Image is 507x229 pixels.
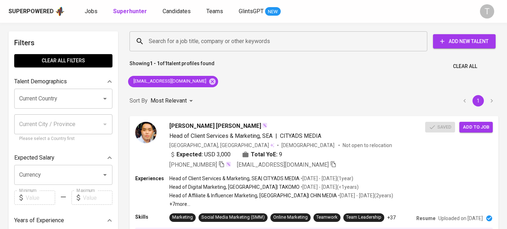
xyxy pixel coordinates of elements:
a: Superhunter [113,7,148,16]
b: Total YoE: [251,150,278,159]
b: 1 [165,61,168,66]
img: magic_wand.svg [262,123,268,128]
button: Open [100,94,110,104]
span: Candidates [163,8,191,15]
span: GlintsGPT [239,8,264,15]
p: Experiences [135,175,169,182]
p: • [DATE] - [DATE] ( <1 years ) [300,183,359,191]
input: Value [26,191,55,205]
span: Head of Client Services & Marketing, SEA [169,132,273,139]
span: [EMAIL_ADDRESS][DOMAIN_NAME] [237,161,329,168]
span: NEW [265,8,281,15]
p: Skills [135,213,169,220]
div: Marketing [172,214,193,221]
p: Sort By [130,97,148,105]
p: Most Relevant [150,97,187,105]
span: CITYADS MEDIA [280,132,321,139]
p: Head of Affiliate & Influencer Marketing, [GEOGRAPHIC_DATA] | CHIN MEDIA [169,192,337,199]
p: Years of Experience [14,216,64,225]
span: [PERSON_NAME] [PERSON_NAME] [169,122,261,130]
div: [GEOGRAPHIC_DATA], [GEOGRAPHIC_DATA] [169,142,274,149]
div: T [480,4,494,19]
p: Please select a Country first [19,135,107,142]
a: Superpoweredapp logo [9,6,65,17]
button: Add New Talent [433,34,496,48]
div: Expected Salary [14,151,112,165]
p: Uploaded on [DATE] [438,215,483,222]
span: Teams [206,8,223,15]
span: | [275,132,277,140]
b: Expected: [176,150,203,159]
span: Clear All [453,62,477,71]
p: Resume [416,215,435,222]
button: Clear All [450,60,480,73]
b: 1 - 1 [150,61,160,66]
p: Expected Salary [14,153,54,162]
span: [DEMOGRAPHIC_DATA] [281,142,336,149]
a: GlintsGPT NEW [239,7,281,16]
p: Showing of talent profiles found [130,60,215,73]
p: Talent Demographics [14,77,67,86]
span: Clear All filters [20,56,107,65]
span: Add New Talent [439,37,490,46]
div: Team Leadership [346,214,381,221]
h6: Filters [14,37,112,48]
button: page 1 [472,95,484,106]
p: +7 more ... [169,201,393,208]
div: Talent Demographics [14,74,112,89]
p: Head of Client Services & Marketing, SEA | CITYADS MEDIA [169,175,300,182]
nav: pagination navigation [458,95,498,106]
a: Jobs [85,7,99,16]
p: • [DATE] - [DATE] ( 2 years ) [337,192,393,199]
div: Most Relevant [150,94,195,108]
p: +37 [387,214,396,221]
span: 9 [279,150,282,159]
p: • [DATE] - [DATE] ( 1 year ) [300,175,353,182]
span: Jobs [85,8,97,15]
button: Open [100,170,110,180]
div: Years of Experience [14,213,112,228]
button: Add to job [459,122,493,133]
span: Add to job [463,123,489,131]
img: magic_wand.svg [226,161,231,167]
p: Not open to relocation [343,142,392,149]
p: Head of Digital Marketing, [GEOGRAPHIC_DATA] | TAKOMO [169,183,300,191]
a: Teams [206,7,225,16]
div: Teamwork [316,214,338,221]
span: [EMAIL_ADDRESS][DOMAIN_NAME] [128,78,211,85]
div: USD 3,000 [169,150,231,159]
button: Clear All filters [14,54,112,67]
div: Social Media Marketing (SMM) [201,214,265,221]
div: Superpowered [9,7,54,16]
span: [PHONE_NUMBER] [169,161,217,168]
img: 3b8247b383f6250b77c9ca1cf97ce7bd.png [135,122,157,143]
a: Candidates [163,7,192,16]
b: Superhunter [113,8,147,15]
div: Online Marketing [273,214,308,221]
input: Value [83,191,112,205]
div: [EMAIL_ADDRESS][DOMAIN_NAME] [128,76,218,87]
img: app logo [55,6,65,17]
